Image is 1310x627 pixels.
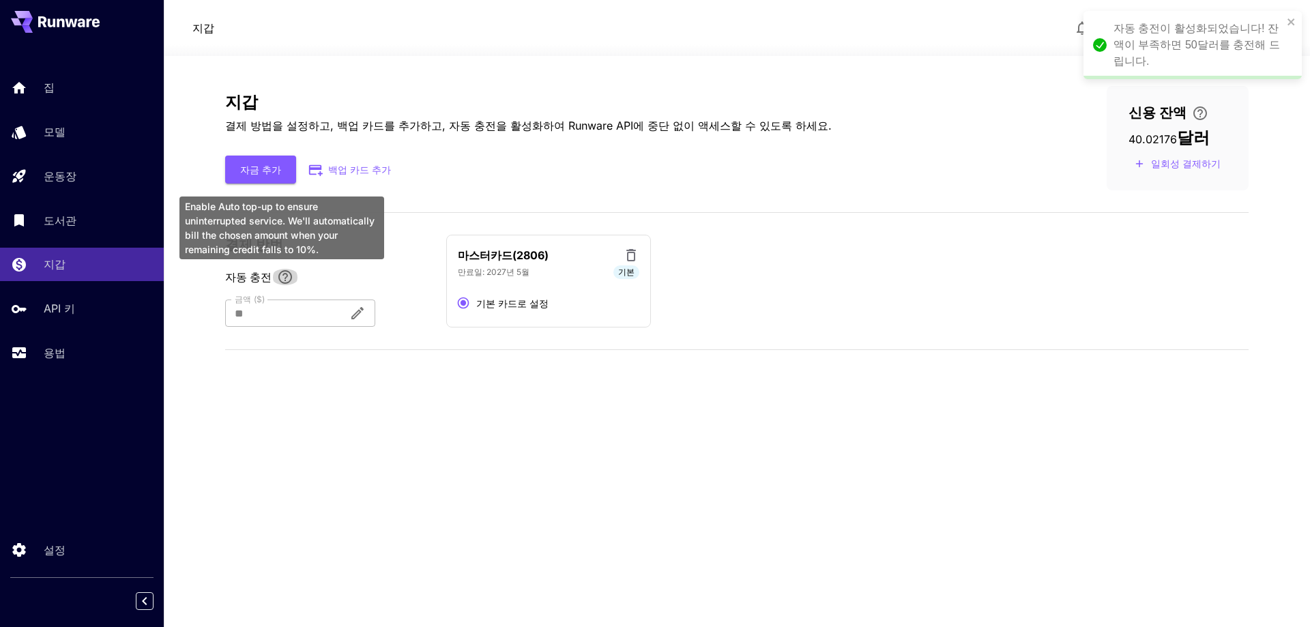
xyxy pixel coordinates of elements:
[296,156,405,183] button: 백업 카드 추가
[618,267,635,277] font: 기본
[136,592,154,610] button: 사이드바 접기
[1287,16,1296,27] button: 닫다
[225,270,272,284] font: 자동 충전
[192,20,214,36] nav: 빵가루
[240,164,281,175] font: 자금 추가
[44,346,65,360] font: 용법
[44,214,76,227] font: 도서관
[1129,132,1177,146] font: 40.02176
[1151,158,1221,169] font: 일회성 결제하기
[476,297,549,309] font: 기본 카드로 설정
[179,196,384,259] div: Enable Auto top-up to ensure uninterrupted service. We'll automatically bill the chosen amount wh...
[225,119,832,132] font: 결제 방법을 설정하고, 백업 카드를 추가하고, 자동 충전을 활성화하여 Runware API에 중단 없이 액세스할 수 있도록 하세요.
[272,269,299,285] button: 원활한 서비스를 위해 자동 충전을 활성화하세요. 잔액이 10%로 떨어지면 선택하신 금액이 자동으로 청구됩니다.
[328,164,391,175] font: 백업 카드 추가
[1129,104,1187,121] font: 신용 잔액
[458,267,529,277] font: 만료일: 2027년 5월
[458,248,549,262] font: 마스터카드(2806)
[44,302,75,315] font: API 키
[1129,153,1227,174] button: 일회성 비반복 결제를 하세요
[225,156,296,184] button: 자금 추가
[192,20,214,36] a: 지갑
[44,125,65,138] font: 모델
[44,81,55,94] font: 집
[225,92,258,112] font: 지갑
[192,21,214,35] font: 지갑
[1187,105,1214,121] button: 서비스 중단을 방지하려면 카드 정보를 입력하고 자동 충전 금액을 선택하세요. 잔액이 설정 금액의 마지막 10%까지 떨어지면 자동으로 계좌에 충전됩니다. 서비스 이용을 원활하게...
[44,257,65,271] font: 지갑
[44,543,65,557] font: 설정
[44,169,76,183] font: 운동장
[1113,23,1280,67] font: 자동 충전이 활성화되었습니다! 잔액이 부족하면 50달러를 충전해 드립니다.
[1177,128,1210,147] font: 달러
[146,589,164,613] div: 사이드바 접기
[235,294,265,304] font: 금액 ($)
